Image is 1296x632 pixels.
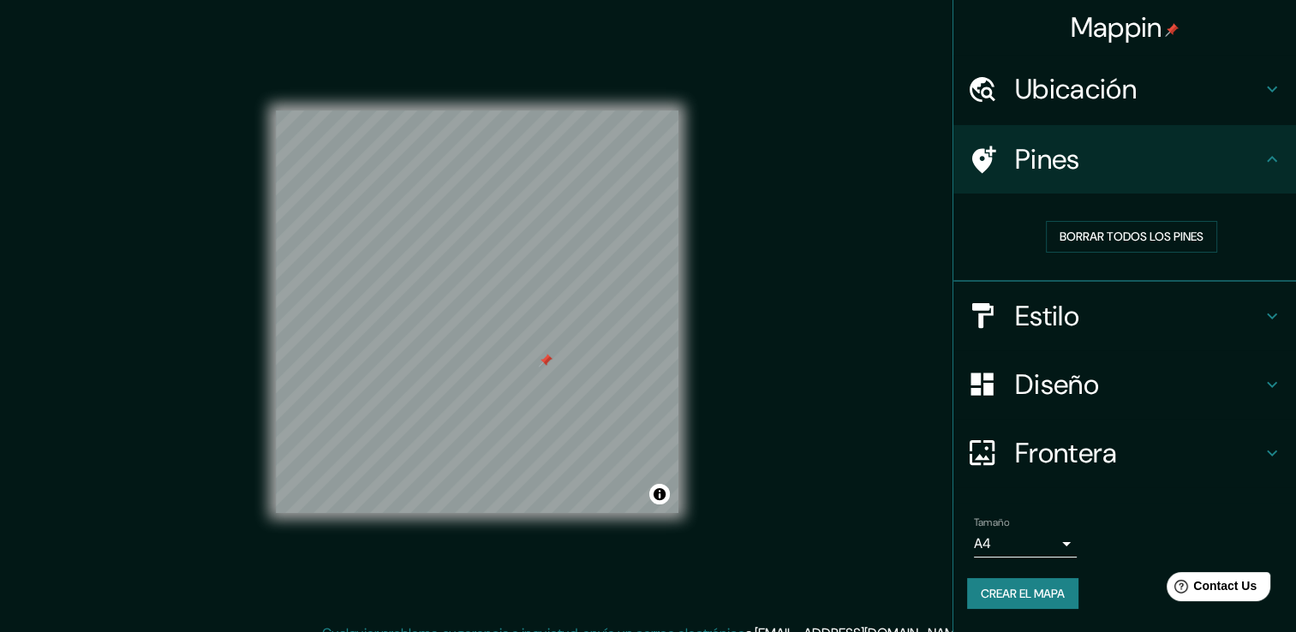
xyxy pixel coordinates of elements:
font: Mappin [1071,9,1162,45]
button: Crear el mapa [967,578,1078,610]
div: Frontera [953,419,1296,487]
font: Crear el mapa [981,583,1065,605]
font: Borrar todos los pines [1060,226,1203,247]
h4: Estilo [1015,299,1262,333]
label: Tamaño [974,515,1009,529]
h4: Ubicación [1015,72,1262,106]
h4: Diseño [1015,367,1262,402]
div: Ubicación [953,55,1296,123]
iframe: Help widget launcher [1144,565,1277,613]
canvas: Mapa [276,110,678,513]
h4: Pines [1015,142,1262,176]
h4: Frontera [1015,436,1262,470]
div: Diseño [953,350,1296,419]
div: A4 [974,530,1077,557]
button: Borrar todos los pines [1046,221,1217,253]
button: Alternar atribución [649,484,670,504]
div: Estilo [953,282,1296,350]
img: pin-icon.png [1165,23,1179,37]
div: Pines [953,125,1296,194]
